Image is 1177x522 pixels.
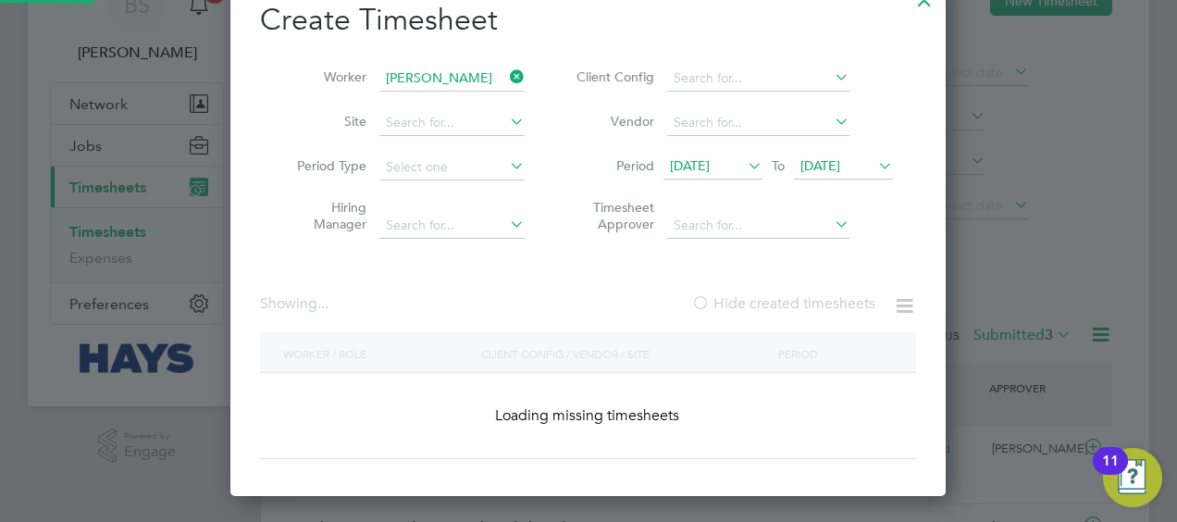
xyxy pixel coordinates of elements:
input: Search for... [379,66,525,92]
span: To [766,154,790,178]
span: [DATE] [670,157,710,174]
label: Worker [283,68,366,85]
button: Open Resource Center, 11 new notifications [1103,448,1162,507]
div: Showing [260,294,332,314]
label: Client Config [571,68,654,85]
input: Search for... [667,66,849,92]
input: Search for... [379,110,525,136]
h2: Create Timesheet [260,1,916,40]
label: Timesheet Approver [571,199,654,232]
label: Hide created timesheets [691,294,875,313]
input: Search for... [667,213,849,239]
label: Period Type [283,157,366,174]
label: Site [283,113,366,130]
div: 11 [1102,461,1119,485]
span: [DATE] [800,157,840,174]
input: Select one [379,155,525,180]
input: Search for... [667,110,849,136]
input: Search for... [379,213,525,239]
label: Hiring Manager [283,199,366,232]
label: Period [571,157,654,174]
label: Vendor [571,113,654,130]
span: ... [317,294,328,313]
